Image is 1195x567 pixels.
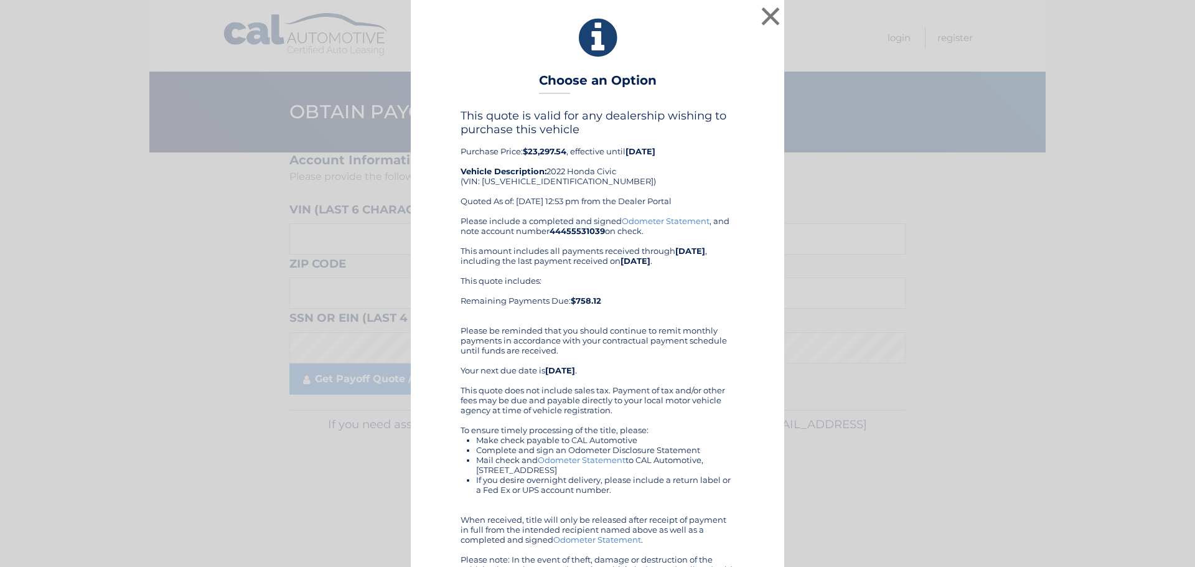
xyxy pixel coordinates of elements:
b: $758.12 [571,296,601,306]
h4: This quote is valid for any dealership wishing to purchase this vehicle [461,109,734,136]
li: Complete and sign an Odometer Disclosure Statement [476,445,734,455]
li: Mail check and to CAL Automotive, [STREET_ADDRESS] [476,455,734,475]
div: Purchase Price: , effective until 2022 Honda Civic (VIN: [US_VEHICLE_IDENTIFICATION_NUMBER]) Quot... [461,109,734,216]
a: Odometer Statement [538,455,626,465]
b: [DATE] [675,246,705,256]
b: [DATE] [621,256,650,266]
strong: Vehicle Description: [461,166,546,176]
b: [DATE] [626,146,655,156]
b: [DATE] [545,365,575,375]
li: If you desire overnight delivery, please include a return label or a Fed Ex or UPS account number. [476,475,734,495]
b: 44455531039 [550,226,605,236]
b: $23,297.54 [523,146,566,156]
li: Make check payable to CAL Automotive [476,435,734,445]
h3: Choose an Option [539,73,657,95]
a: Odometer Statement [622,216,710,226]
a: Odometer Statement [553,535,641,545]
div: This quote includes: Remaining Payments Due: [461,276,734,316]
button: × [758,4,783,29]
